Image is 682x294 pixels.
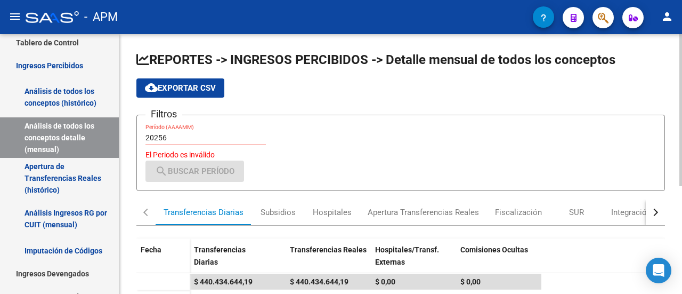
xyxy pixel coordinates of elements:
span: Transferencias Diarias [194,245,246,266]
span: Hospitales/Transf. Externas [375,245,439,266]
datatable-header-cell: Transferencias Reales [286,239,371,283]
span: $ 440.434.644,19 [290,277,348,286]
p: El Periodo es inválido [145,149,656,161]
div: Integración [611,206,651,218]
span: REPORTES -> INGRESOS PERCIBIDOS -> Detalle mensual de todos los conceptos [136,52,615,67]
span: Fecha [141,245,161,254]
div: SUR [569,206,584,218]
mat-icon: cloud_download [145,81,158,94]
span: Buscar Período [155,166,234,176]
span: Comisiones Ocultas [460,245,528,254]
div: Apertura Transferencias Reales [368,206,479,218]
mat-icon: menu [9,10,21,23]
datatable-header-cell: Transferencias Diarias [190,239,275,283]
div: Hospitales [313,206,352,218]
span: Exportar CSV [145,83,216,93]
button: Buscar Período [145,161,244,182]
button: Exportar CSV [136,78,224,98]
datatable-header-cell: Hospitales/Transf. Externas [371,239,456,283]
div: Fiscalización [495,206,542,218]
span: $ 440.434.644,19 [194,277,253,286]
div: Subsidios [261,206,296,218]
div: Open Intercom Messenger [646,258,671,283]
span: - APM [84,5,118,29]
datatable-header-cell: Fecha [136,239,190,283]
div: Transferencias Diarias [164,206,243,218]
datatable-header-cell: Comisiones Ocultas [456,239,541,283]
span: Transferencias Reales [290,245,367,254]
mat-icon: search [155,165,168,178]
span: $ 0,00 [460,277,481,286]
mat-icon: person [661,10,673,23]
h3: Filtros [145,107,182,122]
span: $ 0,00 [375,277,395,286]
